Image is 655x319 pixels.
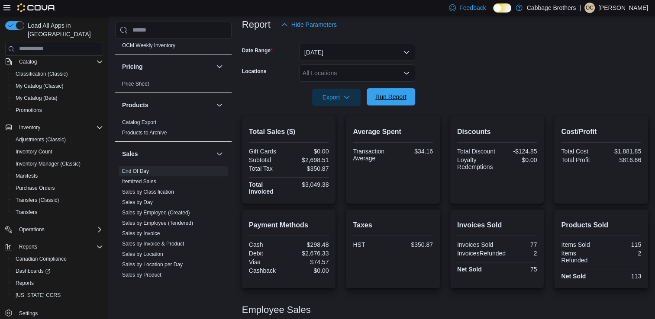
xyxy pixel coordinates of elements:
div: $3,049.38 [290,181,329,188]
button: Manifests [9,170,106,182]
div: Subtotal [249,156,287,163]
div: $0.00 [499,156,537,163]
div: -$124.85 [499,148,537,155]
div: Transaction Average [353,148,391,162]
div: Cashback [249,267,287,274]
span: Transfers [12,207,103,217]
a: Classification (Classic) [12,69,71,79]
a: Itemized Sales [122,179,156,185]
div: Sales [115,166,232,315]
span: Load All Apps in [GEOGRAPHIC_DATA] [24,21,103,38]
span: Inventory [16,122,103,133]
a: Settings [16,308,41,319]
label: Date Range [242,47,273,54]
button: Reports [16,242,41,252]
a: Canadian Compliance [12,254,70,264]
span: Run Report [375,93,407,101]
div: 2 [603,250,641,257]
button: Settings [2,306,106,319]
p: [PERSON_NAME] [598,3,648,13]
span: Purchase Orders [12,183,103,193]
button: Inventory [2,121,106,134]
span: Sales by Invoice [122,230,160,237]
div: 77 [499,241,537,248]
span: Settings [19,310,38,317]
span: Sales by Classification [122,188,174,195]
button: My Catalog (Beta) [9,92,106,104]
span: Settings [16,307,103,318]
button: Inventory Count [9,146,106,158]
h3: Pricing [122,62,142,71]
button: Products [214,100,225,110]
span: OCM Weekly Inventory [122,42,175,49]
div: $816.66 [603,156,641,163]
div: 75 [499,266,537,273]
div: $74.57 [290,258,329,265]
strong: Net Sold [561,273,586,280]
button: Canadian Compliance [9,253,106,265]
span: Adjustments (Classic) [12,134,103,145]
div: HST [353,241,391,248]
a: Sales by Invoice & Product [122,241,184,247]
span: Reports [12,278,103,288]
p: | [579,3,581,13]
button: Open list of options [403,70,410,77]
a: Manifests [12,171,41,181]
button: Hide Parameters [277,16,340,33]
span: Export [317,89,355,106]
div: Total Tax [249,165,287,172]
a: Dashboards [9,265,106,277]
input: Dark Mode [493,3,511,13]
div: $2,676.33 [290,250,329,257]
span: My Catalog (Beta) [16,95,58,102]
span: Products to Archive [122,129,167,136]
div: Items Sold [561,241,599,248]
a: Sales by Day [122,199,153,205]
button: Reports [2,241,106,253]
button: Sales [122,150,213,158]
div: Products [115,117,232,141]
div: Gift Cards [249,148,287,155]
a: Sales by Location per Day [122,262,183,268]
span: My Catalog (Classic) [16,83,64,89]
span: Reports [16,280,34,287]
span: Inventory [19,124,40,131]
button: Sales [214,149,225,159]
h2: Total Sales ($) [249,127,329,137]
button: Transfers (Classic) [9,194,106,206]
div: Items Refunded [561,250,599,264]
span: Sales by Product [122,271,161,278]
button: [DATE] [299,44,415,61]
button: Inventory Manager (Classic) [9,158,106,170]
div: Total Profit [561,156,599,163]
button: Inventory [16,122,44,133]
a: Purchase Orders [12,183,58,193]
div: Cash [249,241,287,248]
a: Adjustments (Classic) [12,134,69,145]
span: Adjustments (Classic) [16,136,66,143]
a: Reports [12,278,37,288]
div: Total Discount [457,148,495,155]
span: Inventory Count [16,148,52,155]
a: Sales by Location [122,251,163,257]
button: Pricing [214,61,225,72]
div: OCM [115,40,232,54]
img: Cova [17,3,56,12]
span: End Of Day [122,168,149,175]
span: Transfers (Classic) [12,195,103,205]
span: Reports [19,243,37,250]
h3: Employee Sales [242,305,311,315]
span: Transfers (Classic) [16,197,59,204]
h2: Discounts [457,127,537,137]
h2: Products Sold [561,220,641,230]
div: $0.00 [290,148,329,155]
a: Price Sheet [122,81,149,87]
strong: Net Sold [457,266,482,273]
button: Export [312,89,361,106]
a: [US_STATE] CCRS [12,290,64,300]
span: Promotions [16,107,42,114]
span: Operations [16,224,103,235]
div: Invoices Sold [457,241,495,248]
div: 115 [603,241,641,248]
